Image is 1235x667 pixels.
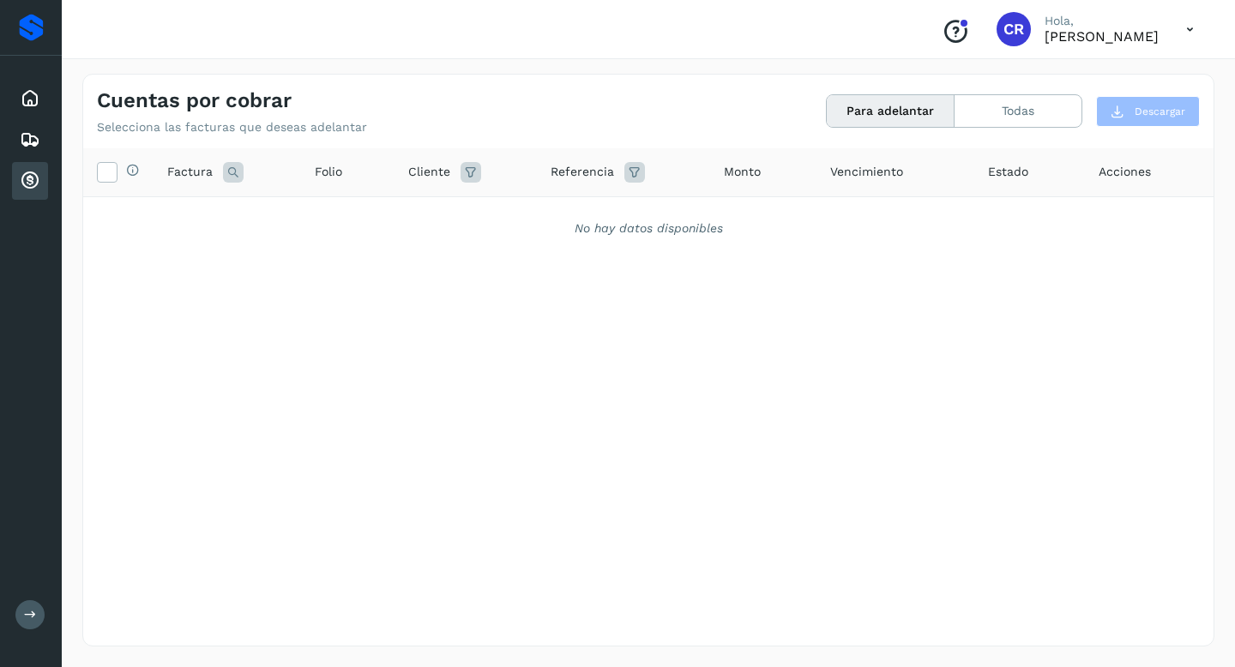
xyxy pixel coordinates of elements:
span: Estado [988,163,1028,181]
span: Factura [167,163,213,181]
span: Referencia [551,163,614,181]
button: Todas [955,95,1081,127]
span: Descargar [1135,104,1185,119]
p: CARLOS RODOLFO BELLI PEDRAZA [1045,28,1159,45]
div: Embarques [12,121,48,159]
p: Selecciona las facturas que deseas adelantar [97,120,367,135]
span: Cliente [408,163,450,181]
span: Vencimiento [830,163,903,181]
span: Acciones [1099,163,1151,181]
div: Inicio [12,80,48,117]
span: Folio [315,163,342,181]
div: No hay datos disponibles [105,219,1191,237]
span: Monto [724,163,761,181]
p: Hola, [1045,14,1159,28]
button: Para adelantar [827,95,955,127]
button: Descargar [1096,96,1200,127]
div: Cuentas por cobrar [12,162,48,200]
h4: Cuentas por cobrar [97,88,292,113]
